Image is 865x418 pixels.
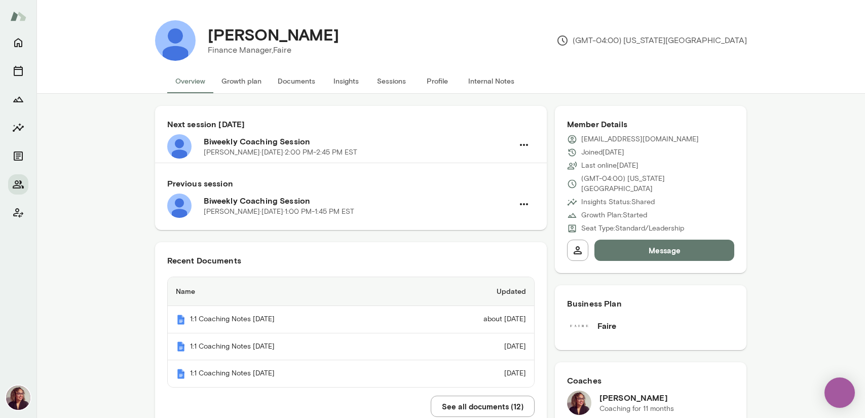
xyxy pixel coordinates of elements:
p: (GMT-04:00) [US_STATE][GEOGRAPHIC_DATA] [556,34,747,47]
img: Ling Zeng [155,20,196,61]
p: Coaching for 11 months [599,404,674,414]
h6: Faire [597,320,617,332]
img: Mento [10,7,26,26]
td: [DATE] [410,333,534,361]
button: Documents [8,146,28,166]
td: [DATE] [410,360,534,387]
p: (GMT-04:00) [US_STATE][GEOGRAPHIC_DATA] [581,174,735,194]
img: Mento [176,369,186,379]
p: Last online [DATE] [581,161,638,171]
button: Profile [415,69,460,93]
button: Growth plan [213,69,270,93]
th: 1:1 Coaching Notes [DATE] [168,333,410,361]
h6: Previous session [167,177,535,189]
h6: Recent Documents [167,254,535,267]
p: Insights Status: Shared [581,197,655,207]
img: Safaa Khairalla [6,386,30,410]
img: Mento [176,341,186,352]
button: Message [594,240,735,261]
h6: Biweekly Coaching Session [204,135,513,147]
button: Insights [8,118,28,138]
button: See all documents (12) [431,396,535,417]
h6: Next session [DATE] [167,118,535,130]
img: Mento [176,315,186,325]
h6: [PERSON_NAME] [599,392,674,404]
th: 1:1 Coaching Notes [DATE] [168,360,410,387]
button: Sessions [369,69,415,93]
p: [PERSON_NAME] · [DATE] · 2:00 PM-2:45 PM EST [204,147,357,158]
button: Sessions [8,61,28,81]
h6: Business Plan [567,297,735,310]
th: Name [168,277,410,306]
p: [PERSON_NAME] · [DATE] · 1:00 PM-1:45 PM EST [204,207,354,217]
button: Internal Notes [460,69,522,93]
button: Client app [8,203,28,223]
button: Overview [167,69,213,93]
button: Insights [323,69,369,93]
th: 1:1 Coaching Notes [DATE] [168,306,410,333]
p: Growth Plan: Started [581,210,647,220]
p: Joined [DATE] [581,147,624,158]
p: [EMAIL_ADDRESS][DOMAIN_NAME] [581,134,699,144]
button: Members [8,174,28,195]
p: Finance Manager, Faire [208,44,339,56]
img: Safaa Khairalla [567,391,591,415]
h4: [PERSON_NAME] [208,25,339,44]
button: Home [8,32,28,53]
th: Updated [410,277,534,306]
td: about [DATE] [410,306,534,333]
h6: Member Details [567,118,735,130]
button: Growth Plan [8,89,28,109]
h6: Coaches [567,374,735,387]
button: Documents [270,69,323,93]
p: Seat Type: Standard/Leadership [581,223,684,234]
h6: Biweekly Coaching Session [204,195,513,207]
